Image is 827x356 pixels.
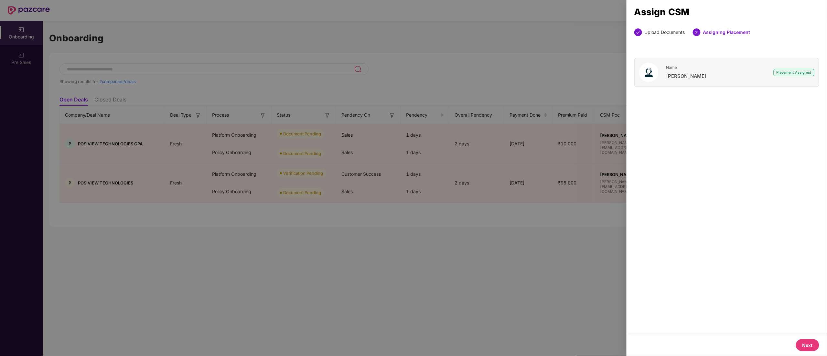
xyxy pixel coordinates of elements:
div: Placement Assigned [774,69,814,76]
span: Name [666,65,707,70]
span: check [636,30,640,34]
span: 2 [695,30,698,35]
div: Upload Documents [645,28,685,36]
div: Assign CSM [634,8,819,16]
img: svg+xml;base64,PHN2ZyB4bWxucz0iaHR0cDovL3d3dy53My5vcmcvMjAwMC9zdmciIHhtbG5zOnhsaW5rPSJodHRwOi8vd3... [639,63,659,82]
button: Next [796,339,819,351]
div: Assigning Placement [703,28,750,36]
span: [PERSON_NAME] [666,73,707,79]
